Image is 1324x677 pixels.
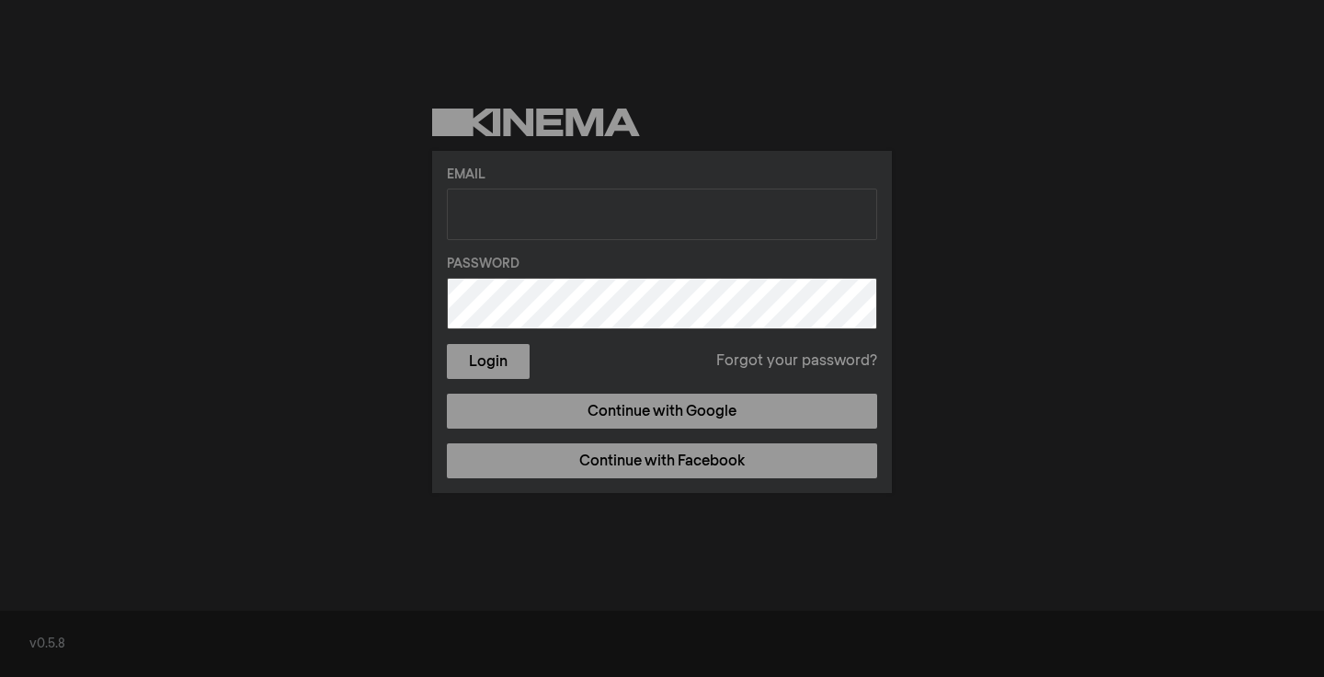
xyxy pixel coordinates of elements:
[447,443,877,478] a: Continue with Facebook
[29,635,1295,654] div: v0.5.8
[447,255,877,274] label: Password
[716,350,877,373] a: Forgot your password?
[447,166,877,185] label: Email
[447,344,530,379] button: Login
[447,394,877,429] a: Continue with Google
